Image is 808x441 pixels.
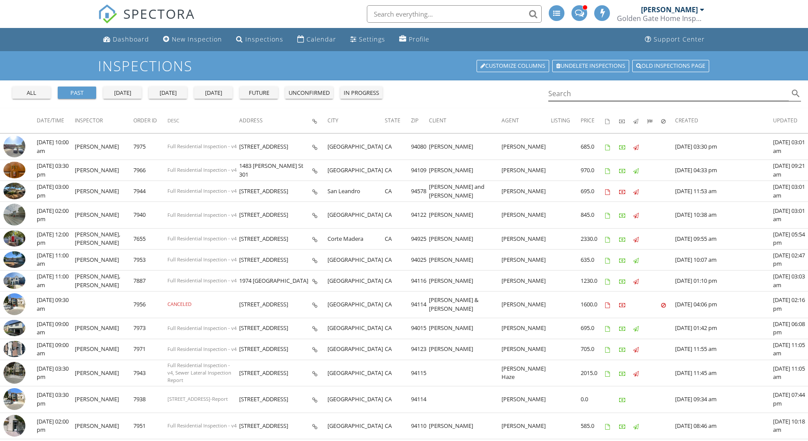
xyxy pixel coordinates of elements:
[773,202,808,229] td: [DATE] 03:01 am
[75,413,133,439] td: [PERSON_NAME]
[773,133,808,160] td: [DATE] 03:01 am
[502,386,551,413] td: [PERSON_NAME]
[675,360,773,386] td: [DATE] 11:45 am
[167,117,179,124] span: Desc
[245,35,283,43] div: Inspections
[385,181,411,202] td: CA
[133,202,167,229] td: 7940
[502,249,551,270] td: [PERSON_NAME]
[411,160,429,181] td: 94109
[3,162,25,178] img: 9560129%2Freports%2F5c8aba35-63e9-4f71-b9cb-8296e843c7b5%2Fcover_photos%2FveDi0fXYdKzPItj8Q97t%2F...
[167,396,228,402] span: [STREET_ADDRESS]-Report
[133,386,167,413] td: 7938
[239,249,312,270] td: [STREET_ADDRESS]
[675,181,773,202] td: [DATE] 11:53 am
[773,228,808,249] td: [DATE] 05:54 pm
[359,35,385,43] div: Settings
[167,143,237,149] span: Full Residential Inspection - v4
[75,386,133,413] td: [PERSON_NAME]
[327,117,338,124] span: City
[133,160,167,181] td: 7966
[167,235,237,242] span: Full Residential Inspection - v4
[502,271,551,292] td: [PERSON_NAME]
[675,386,773,413] td: [DATE] 09:34 am
[75,339,133,360] td: [PERSON_NAME]
[294,31,340,48] a: Calendar
[502,108,551,133] th: Agent: Not sorted.
[3,183,25,199] img: 9542839%2Fcover_photos%2Fk5VxEbH8acNT3JZgKKtg%2Fsmall.jpg
[107,89,138,97] div: [DATE]
[133,413,167,439] td: 7951
[581,202,605,229] td: 845.0
[98,58,710,73] h1: Inspections
[327,160,385,181] td: [GEOGRAPHIC_DATA]
[37,292,75,318] td: [DATE] 09:30 am
[312,108,327,133] th: Inspection Details: Not sorted.
[581,181,605,202] td: 695.0
[239,133,312,160] td: [STREET_ADDRESS]
[3,230,25,247] img: 9200903%2Fcover_photos%2FY4dR0a800rfsm9LbXxtU%2Fsmall.jpg
[16,89,47,97] div: all
[327,249,385,270] td: [GEOGRAPHIC_DATA]
[773,318,808,339] td: [DATE] 06:08 pm
[133,181,167,202] td: 7944
[429,202,502,229] td: [PERSON_NAME]
[581,249,605,270] td: 635.0
[37,202,75,229] td: [DATE] 02:00 pm
[581,117,595,124] span: Price
[619,108,633,133] th: Paid: Not sorted.
[773,160,808,181] td: [DATE] 09:21 am
[385,413,411,439] td: CA
[675,202,773,229] td: [DATE] 10:38 am
[429,249,502,270] td: [PERSON_NAME]
[502,160,551,181] td: [PERSON_NAME]
[113,35,149,43] div: Dashboard
[429,133,502,160] td: [PERSON_NAME]
[123,4,195,23] span: SPECTORA
[661,108,675,133] th: Canceled: Not sorted.
[289,89,330,97] div: unconfirmed
[327,202,385,229] td: [GEOGRAPHIC_DATA]
[551,117,570,124] span: Listing
[37,318,75,339] td: [DATE] 09:00 am
[581,413,605,439] td: 585.0
[429,318,502,339] td: [PERSON_NAME]
[239,228,312,249] td: [STREET_ADDRESS]
[551,108,581,133] th: Listing: Not sorted.
[37,181,75,202] td: [DATE] 03:00 pm
[340,87,383,99] button: in progress
[98,12,195,30] a: SPECTORA
[327,228,385,249] td: Corte Madera
[75,271,133,292] td: [PERSON_NAME], [PERSON_NAME]
[675,249,773,270] td: [DATE] 10:07 am
[773,386,808,413] td: [DATE] 07:44 pm
[502,133,551,160] td: [PERSON_NAME]
[327,360,385,386] td: [GEOGRAPHIC_DATA]
[773,181,808,202] td: [DATE] 03:01 am
[133,318,167,339] td: 7973
[385,108,411,133] th: State: Not sorted.
[37,133,75,160] td: [DATE] 10:00 am
[167,277,237,284] span: Full Residential Inspection - v4
[3,388,25,410] img: streetview
[429,117,446,124] span: Client
[411,228,429,249] td: 94925
[167,362,231,383] span: Full Residential Inspection - v4, Sewer Lateral Inspection Report
[605,108,619,133] th: Agreements signed: Not sorted.
[3,341,25,358] img: 9564538%2Fcover_photos%2FcwdOS5886cZrmhKUk0RX%2Fsmall.jpeg
[675,117,698,124] span: Created
[239,360,312,386] td: [STREET_ADDRESS]
[502,360,551,386] td: [PERSON_NAME] Haze
[411,249,429,270] td: 94025
[411,117,418,124] span: Zip
[581,160,605,181] td: 970.0
[103,87,142,99] button: [DATE]
[12,87,51,99] button: all
[385,292,411,318] td: CA
[133,228,167,249] td: 7655
[75,117,103,124] span: Inspector
[581,271,605,292] td: 1230.0
[429,228,502,249] td: [PERSON_NAME]
[773,271,808,292] td: [DATE] 03:03 am
[37,160,75,181] td: [DATE] 03:30 pm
